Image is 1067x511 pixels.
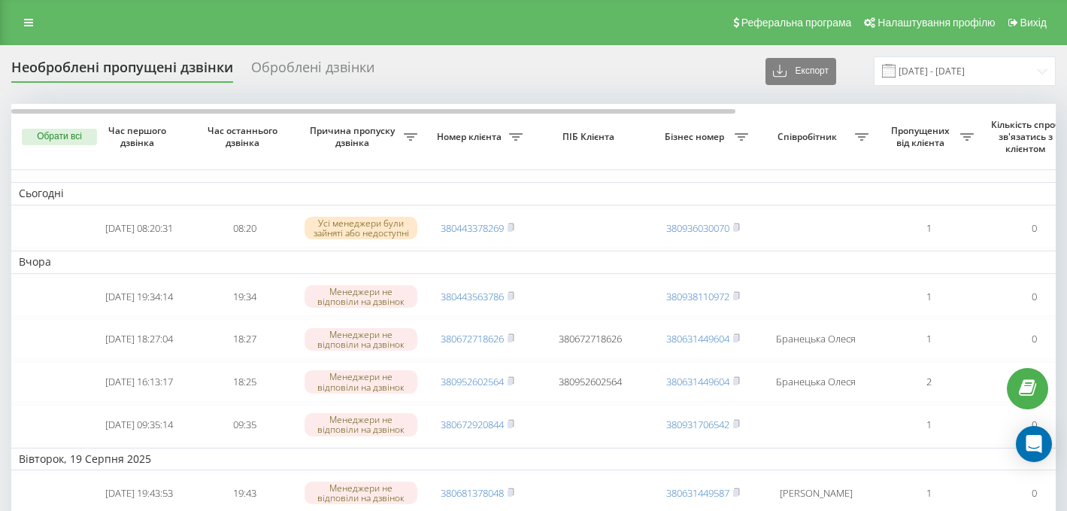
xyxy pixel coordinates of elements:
[305,328,417,351] div: Менеджери не відповіли на дзвінок
[441,221,504,235] a: 380443378269
[192,277,297,317] td: 19:34
[204,125,285,148] span: Час останнього дзвінка
[666,418,729,431] a: 380931706542
[441,486,504,500] a: 380681378048
[22,129,97,145] button: Обрати всі
[192,405,297,445] td: 09:35
[305,482,417,504] div: Менеджери не відповіли на дзвінок
[441,418,504,431] a: 380672920844
[765,58,836,85] button: Експорт
[251,59,374,83] div: Оброблені дзвінки
[666,221,729,235] a: 380936030070
[86,362,192,402] td: [DATE] 16:13:17
[192,362,297,402] td: 18:25
[666,290,729,303] a: 380938110972
[192,319,297,359] td: 18:27
[86,208,192,248] td: [DATE] 08:20:31
[543,131,638,143] span: ПІБ Клієнта
[305,217,417,239] div: Усі менеджери були зайняті або недоступні
[305,125,404,148] span: Причина пропуску дзвінка
[876,362,981,402] td: 2
[763,131,855,143] span: Співробітник
[86,405,192,445] td: [DATE] 09:35:14
[666,486,729,500] a: 380631449587
[530,362,650,402] td: 380952602564
[658,131,735,143] span: Бізнес номер
[432,131,509,143] span: Номер клієнта
[666,375,729,388] a: 380631449604
[666,332,729,345] a: 380631449604
[876,277,981,317] td: 1
[11,59,233,83] div: Необроблені пропущені дзвінки
[1016,426,1052,462] div: Open Intercom Messenger
[305,370,417,393] div: Менеджери не відповіли на дзвінок
[99,125,180,148] span: Час першого дзвінка
[1020,17,1047,29] span: Вихід
[756,319,876,359] td: Бранецька Олеся
[756,362,876,402] td: Бранецька Олеся
[741,17,852,29] span: Реферальна програма
[989,119,1065,154] span: Кількість спроб зв'язатись з клієнтом
[884,125,960,148] span: Пропущених від клієнта
[530,319,650,359] td: 380672718626
[876,319,981,359] td: 1
[876,208,981,248] td: 1
[305,285,417,308] div: Менеджери не відповіли на дзвінок
[441,375,504,388] a: 380952602564
[441,290,504,303] a: 380443563786
[878,17,995,29] span: Налаштування профілю
[305,413,417,436] div: Менеджери не відповіли на дзвінок
[192,208,297,248] td: 08:20
[441,332,504,345] a: 380672718626
[86,277,192,317] td: [DATE] 19:34:14
[876,405,981,445] td: 1
[86,319,192,359] td: [DATE] 18:27:04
